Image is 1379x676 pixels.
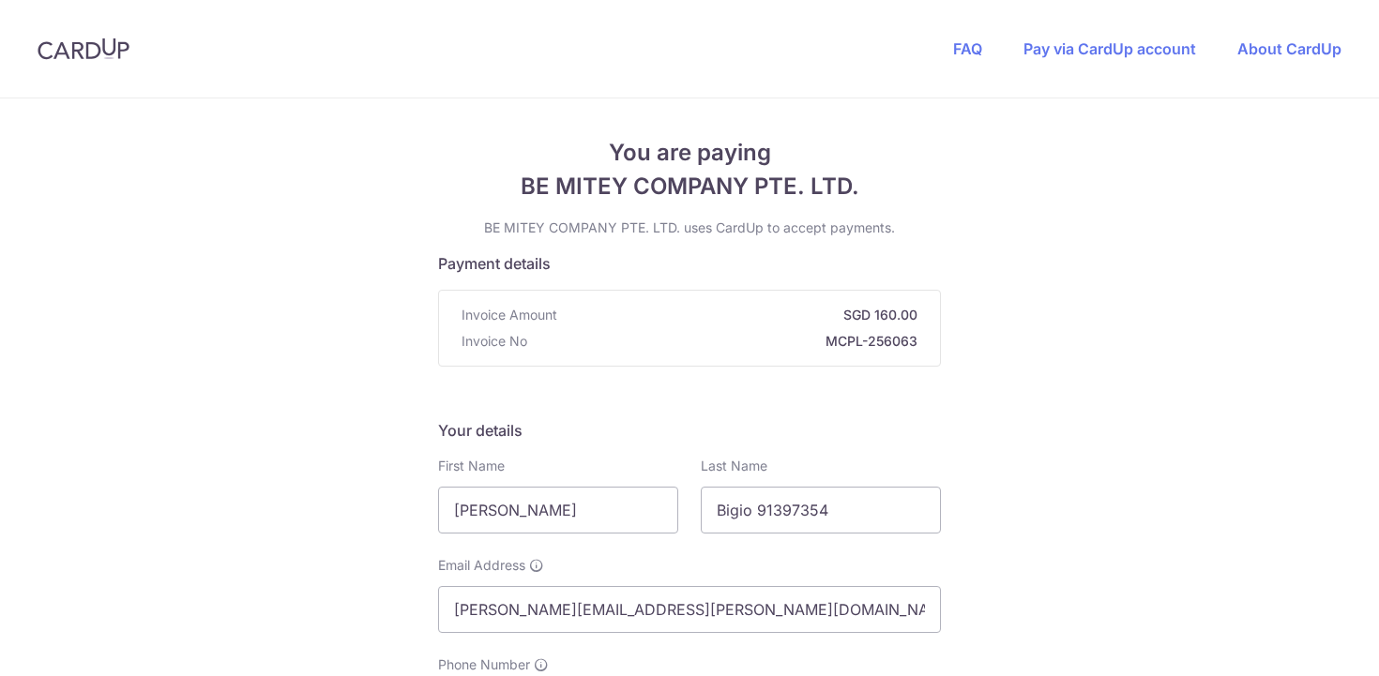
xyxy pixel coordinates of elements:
a: About CardUp [1237,39,1341,58]
input: First name [438,487,678,533]
strong: SGD 160.00 [565,306,917,324]
h5: Your details [438,419,941,442]
span: BE MITEY COMPANY PTE. LTD. [438,170,941,203]
img: CardUp [38,38,129,60]
a: FAQ [953,39,982,58]
input: Last name [701,487,941,533]
label: Last Name [701,457,767,475]
strong: MCPL-256063 [535,332,917,351]
span: Invoice Amount [462,306,557,324]
span: Phone Number [438,655,530,674]
span: Email Address [438,556,525,575]
span: Invoice No [462,332,527,351]
h5: Payment details [438,252,941,275]
input: Email address [438,586,941,633]
label: First Name [438,457,505,475]
span: You are paying [438,136,941,170]
a: Pay via CardUp account [1023,39,1196,58]
p: BE MITEY COMPANY PTE. LTD. uses CardUp to accept payments. [438,218,941,237]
